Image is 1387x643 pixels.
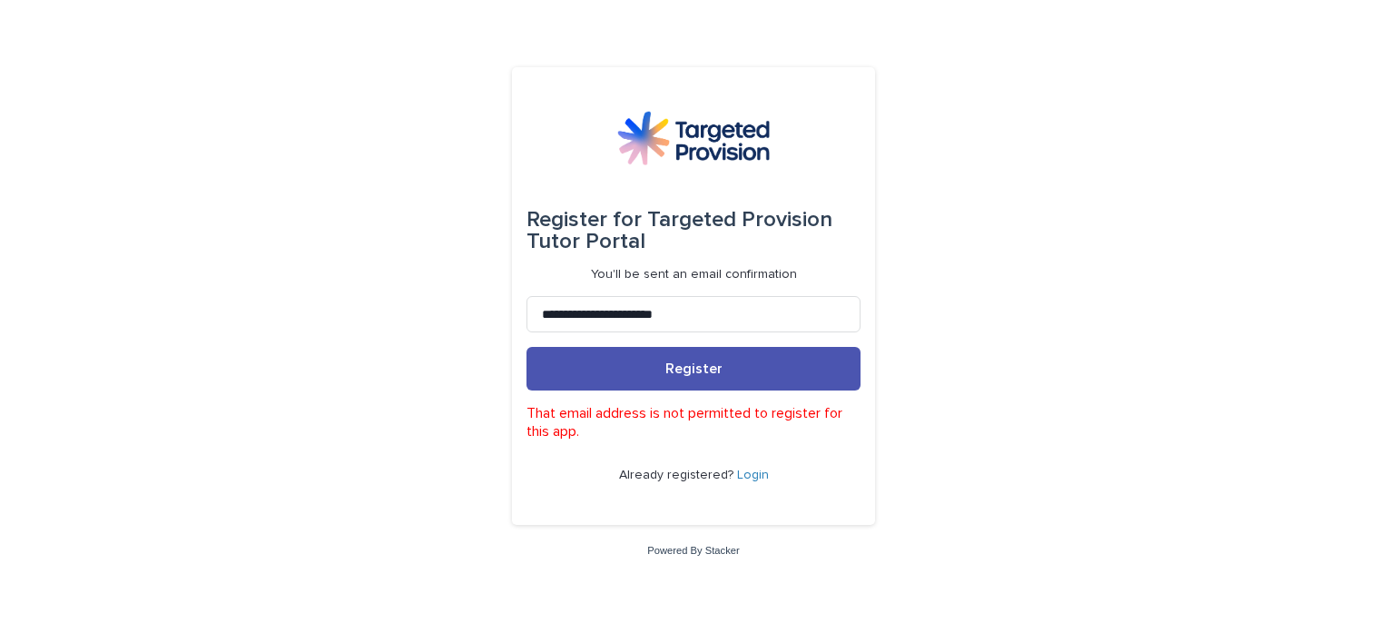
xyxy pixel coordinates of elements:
[526,209,642,231] span: Register for
[526,405,861,440] p: That email address is not permitted to register for this app.
[737,469,769,481] a: Login
[617,111,770,165] img: M5nRWzHhSzIhMunXDL62
[591,267,797,282] p: You'll be sent an email confirmation
[526,347,861,391] button: Register
[526,194,861,267] div: Targeted Provision Tutor Portal
[619,469,737,481] span: Already registered?
[647,545,739,556] a: Powered By Stacker
[665,361,723,376] span: Register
